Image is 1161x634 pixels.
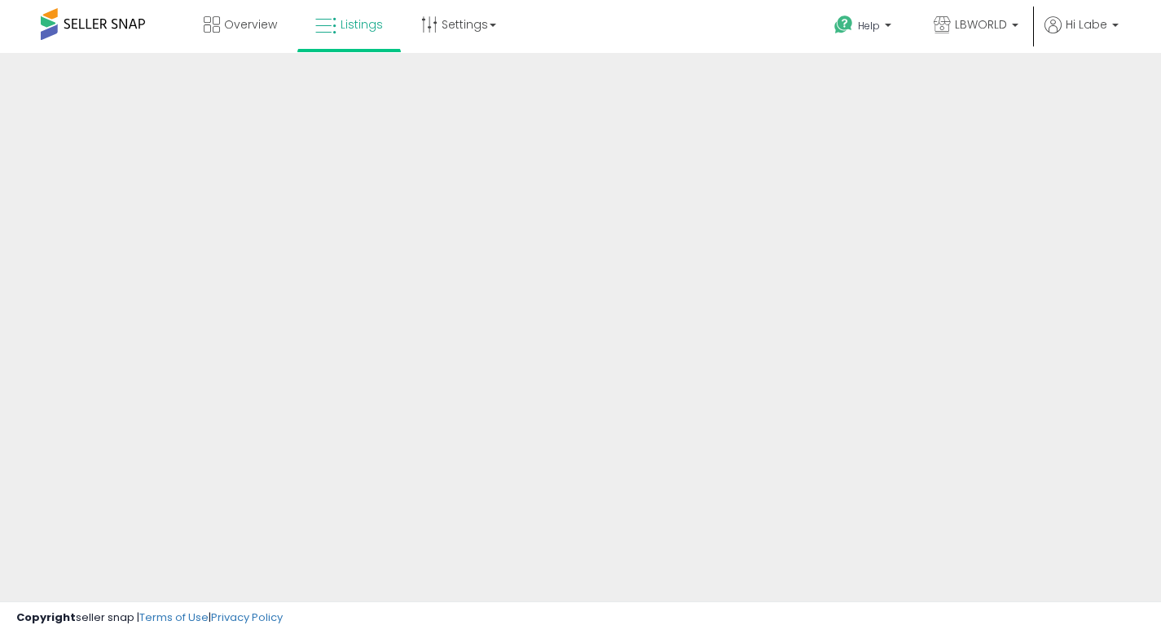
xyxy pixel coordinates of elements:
div: seller snap | | [16,610,283,626]
span: Overview [224,16,277,33]
a: Help [821,2,908,53]
i: Get Help [833,15,854,35]
span: LBWORLD [955,16,1007,33]
span: Help [858,19,880,33]
strong: Copyright [16,610,76,625]
a: Privacy Policy [211,610,283,625]
span: Hi Labe [1066,16,1107,33]
a: Terms of Use [139,610,209,625]
a: Hi Labe [1044,16,1119,53]
span: Listings [341,16,383,33]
